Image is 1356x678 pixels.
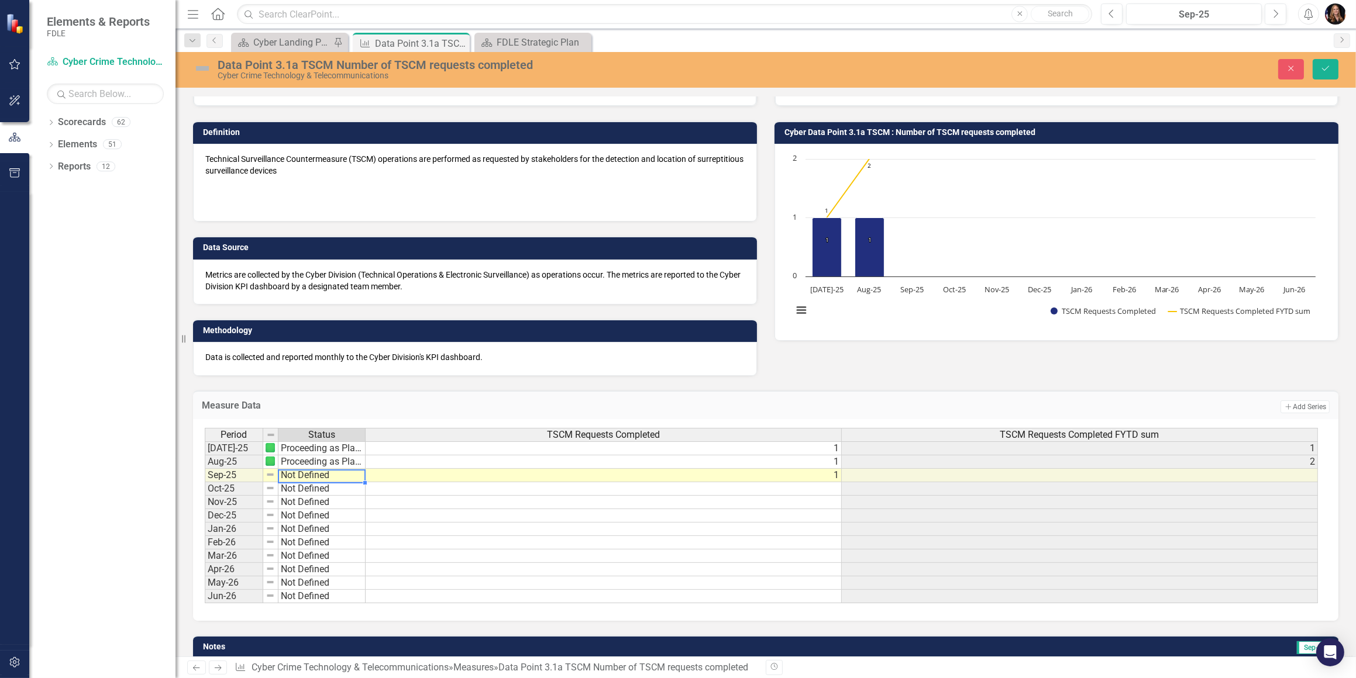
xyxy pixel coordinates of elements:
img: 8DAGhfEEPCf229AAAAAElFTkSuQmCC [266,497,275,506]
small: FDLE [47,29,150,38]
h3: Definition [203,128,751,137]
div: Open Intercom Messenger [1316,638,1344,666]
a: Scorecards [58,116,106,129]
td: Not Defined [278,469,366,482]
img: 8DAGhfEEPCf229AAAAAElFTkSuQmCC [266,510,275,520]
span: Sep-25 [1297,641,1331,654]
path: Jul-25, 1. TSCM Requests Completed. [813,218,842,277]
img: 8DAGhfEEPCf229AAAAAElFTkSuQmCC [266,483,275,493]
td: 1 [366,441,842,455]
img: ClearPoint Strategy [6,13,26,34]
img: AUsQyScrxTE5AAAAAElFTkSuQmCC [266,456,275,466]
button: Add Series [1281,400,1330,413]
td: Not Defined [278,523,366,536]
text: Feb-26 [1113,284,1136,295]
img: 8DAGhfEEPCf229AAAAAElFTkSuQmCC [266,430,276,440]
text: Nov-25 [985,284,1009,295]
td: Mar-26 [205,549,263,563]
a: Cyber Crime Technology & Telecommunications [47,56,164,69]
text: 2 [793,153,797,163]
td: Not Defined [278,509,366,523]
span: Elements & Reports [47,15,150,29]
div: Cyber Landing Page [253,35,331,50]
p: Data is collected and reported monthly to the Cyber Division's KPI dashboard. [205,351,745,363]
h3: Measure Data [202,400,816,411]
td: Jun-26 [205,590,263,603]
td: Oct-25 [205,482,263,496]
span: TSCM Requests Completed [547,430,660,440]
button: View chart menu, Chart [793,302,810,318]
td: 1 [842,441,1318,455]
div: FDLE Strategic Plan [497,35,588,50]
text: Jun-26 [1282,284,1305,295]
button: Show TSCM Requests Completed FYTD sum [1168,306,1310,316]
td: Not Defined [278,549,366,563]
span: Period [221,430,247,440]
img: 8DAGhfEEPCf229AAAAAElFTkSuQmCC [266,564,275,573]
text: Jan-26 [1070,284,1092,295]
div: 62 [112,117,130,127]
td: Proceeding as Planned [278,441,366,455]
span: Status [308,430,335,440]
a: FDLE Strategic Plan [477,35,588,50]
a: Elements [58,138,97,151]
img: 8DAGhfEEPCf229AAAAAElFTkSuQmCC [266,537,275,546]
text: Mar-26 [1155,284,1179,295]
td: Proceeding as Planned [278,455,366,469]
img: Molly Akin [1325,4,1346,25]
div: Data Point 3.1a TSCM Number of TSCM requests completed [218,58,841,71]
svg: Interactive chart [787,153,1321,328]
a: Reports [58,160,91,174]
text: 1 [793,212,797,222]
text: 1 [868,236,872,244]
td: [DATE]-25 [205,441,263,455]
text: [DATE]-25 [810,284,844,295]
button: Search [1031,6,1089,22]
div: Sep-25 [1130,8,1258,22]
text: Oct-25 [943,284,966,295]
span: Search [1048,9,1073,18]
a: Cyber Landing Page [234,35,331,50]
td: 1 [366,455,842,469]
path: Aug-25, 1. TSCM Requests Completed. [855,218,885,277]
text: 0 [793,270,797,281]
div: Data Point 3.1a TSCM Number of TSCM requests completed [498,662,748,673]
input: Search Below... [47,84,164,104]
div: 51 [103,140,122,150]
text: TSCM Requests Completed FYTD sum [1180,306,1310,316]
text: Apr-26 [1198,284,1221,295]
td: Apr-26 [205,563,263,576]
h3: Data Source [203,243,751,252]
div: 12 [97,161,115,171]
a: Cyber Crime Technology & Telecommunications [252,662,449,673]
button: Show TSCM Requests Completed [1051,306,1155,316]
text: 1 [825,236,829,244]
img: 8DAGhfEEPCf229AAAAAElFTkSuQmCC [266,591,275,600]
td: Not Defined [278,563,366,576]
img: 8DAGhfEEPCf229AAAAAElFTkSuQmCC [266,470,275,479]
text: Sep-25 [900,284,924,295]
td: Aug-25 [205,455,263,469]
td: Not Defined [278,536,366,549]
td: 2 [842,455,1318,469]
td: May-26 [205,576,263,590]
div: Chart. Highcharts interactive chart. [787,153,1326,328]
div: » » [235,661,757,674]
p: Technical Surveillance Countermeasure (TSCM) operations are performed as requested by stakeholder... [205,153,745,179]
td: Not Defined [278,576,366,590]
td: Nov-25 [205,496,263,509]
text: May-26 [1240,284,1265,295]
p: Metrics are collected by the Cyber Division (Technical Operations & Electronic Surveillance) as o... [205,269,745,292]
td: Not Defined [278,482,366,496]
text: Dec-25 [1028,284,1051,295]
td: Not Defined [278,590,366,603]
a: Measures [453,662,494,673]
img: 8DAGhfEEPCf229AAAAAElFTkSuQmCC [266,577,275,587]
td: Feb-26 [205,536,263,549]
button: Sep-25 [1126,4,1262,25]
img: Not Defined [193,59,212,78]
div: Data Point 3.1a TSCM Number of TSCM requests completed [375,36,467,51]
td: Not Defined [278,496,366,509]
span: TSCM Requests Completed FYTD sum [1000,430,1159,440]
